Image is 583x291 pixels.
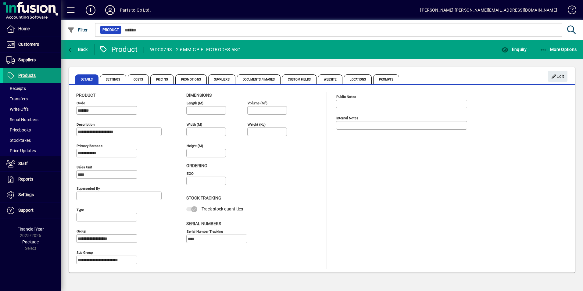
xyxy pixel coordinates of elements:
[66,24,89,35] button: Filter
[282,74,316,84] span: Custom Fields
[102,27,119,33] span: Product
[6,128,31,132] span: Pricebooks
[6,107,29,112] span: Write Offs
[186,221,221,226] span: Serial Numbers
[6,117,38,122] span: Serial Numbers
[66,44,89,55] button: Back
[120,5,151,15] div: Parts to Go Ltd.
[18,26,30,31] span: Home
[3,156,61,171] a: Staff
[3,203,61,218] a: Support
[128,74,149,84] span: Costs
[3,83,61,94] a: Receipts
[500,44,528,55] button: Enquiry
[77,165,92,169] mat-label: Sales unit
[540,47,577,52] span: More Options
[18,42,39,47] span: Customers
[175,74,207,84] span: Promotions
[187,171,194,176] mat-label: EOQ
[248,122,266,127] mat-label: Weight (Kg)
[3,145,61,156] a: Price Updates
[187,101,203,105] mat-label: Length (m)
[100,5,120,16] button: Profile
[67,27,88,32] span: Filter
[99,45,138,54] div: Product
[318,74,343,84] span: Website
[420,5,557,15] div: [PERSON_NAME] [PERSON_NAME][EMAIL_ADDRESS][DOMAIN_NAME]
[551,71,564,81] span: Edit
[18,161,28,166] span: Staff
[18,177,33,181] span: Reports
[548,71,567,82] button: Edit
[373,74,399,84] span: Prompts
[265,100,266,103] sup: 3
[77,122,95,127] mat-label: Description
[208,74,235,84] span: Suppliers
[3,52,61,68] a: Suppliers
[3,37,61,52] a: Customers
[77,186,100,191] mat-label: Superseded by
[3,104,61,114] a: Write Offs
[3,125,61,135] a: Pricebooks
[538,44,578,55] button: More Options
[248,101,267,105] mat-label: Volume (m )
[336,116,358,120] mat-label: Internal Notes
[77,144,102,148] mat-label: Primary barcode
[187,144,203,148] mat-label: Height (m)
[17,227,44,232] span: Financial Year
[18,192,34,197] span: Settings
[6,138,31,143] span: Stocktakes
[186,163,207,168] span: Ordering
[3,114,61,125] a: Serial Numbers
[6,86,26,91] span: Receipts
[18,208,34,213] span: Support
[3,21,61,37] a: Home
[67,47,88,52] span: Back
[61,44,95,55] app-page-header-button: Back
[186,93,212,98] span: Dimensions
[100,74,126,84] span: Settings
[563,1,575,21] a: Knowledge Base
[344,74,372,84] span: Locations
[75,74,98,84] span: Details
[22,239,39,244] span: Package
[187,122,202,127] mat-label: Width (m)
[77,229,86,233] mat-label: Group
[77,208,84,212] mat-label: Type
[3,94,61,104] a: Transfers
[150,74,174,84] span: Pricing
[3,172,61,187] a: Reports
[6,96,28,101] span: Transfers
[6,148,36,153] span: Price Updates
[77,250,93,255] mat-label: Sub group
[18,73,36,78] span: Products
[3,135,61,145] a: Stocktakes
[76,93,95,98] span: Product
[81,5,100,16] button: Add
[18,57,36,62] span: Suppliers
[501,47,527,52] span: Enquiry
[186,196,221,200] span: Stock Tracking
[150,45,241,55] div: WDC0793 - 2.6MM GP ELECTRODES 5KG
[336,95,356,99] mat-label: Public Notes
[237,74,281,84] span: Documents / Images
[77,101,85,105] mat-label: Code
[202,207,243,211] span: Track stock quantities
[3,187,61,203] a: Settings
[187,229,223,233] mat-label: Serial Number tracking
